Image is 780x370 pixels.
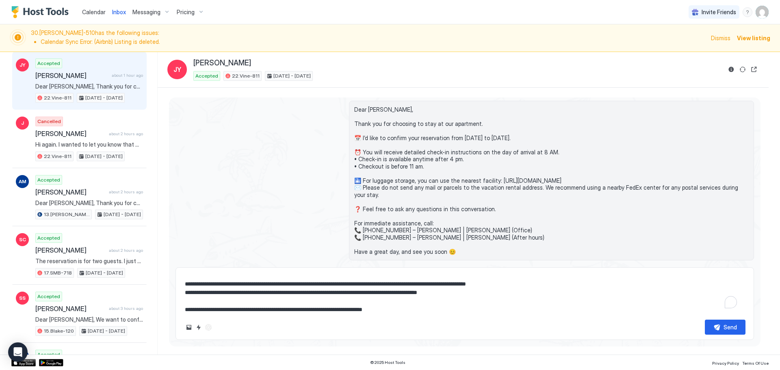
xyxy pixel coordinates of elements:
[41,38,706,45] li: Calendar Sync Error: (Airbnb) Listing is deleted.
[112,8,126,16] a: Inbox
[88,327,125,335] span: [DATE] - [DATE]
[370,360,405,365] span: © 2025 Host Tools
[39,359,63,366] a: Google Play Store
[705,320,745,335] button: Send
[19,294,26,302] span: SS
[35,130,106,138] span: [PERSON_NAME]
[112,9,126,15] span: Inbox
[37,351,60,358] span: Accepted
[702,9,736,16] span: Invite Friends
[756,6,769,19] div: User profile
[184,322,194,332] button: Upload image
[112,73,143,78] span: about 1 hour ago
[742,358,769,367] a: Terms Of Use
[35,199,143,207] span: Dear [PERSON_NAME], Thank you for choosing to stay at our apartment. 📅 I’d like to confirm your r...
[44,153,71,160] span: 22.Vine-811
[35,188,106,196] span: [PERSON_NAME]
[193,58,251,68] span: [PERSON_NAME]
[35,257,143,265] span: The reservation is for two guests. I just updated it.
[44,94,71,102] span: 22.Vine-811
[11,359,36,366] a: App Store
[35,71,108,80] span: [PERSON_NAME]
[743,7,752,17] div: menu
[35,83,143,90] span: Dear [PERSON_NAME], Thank you for choosing to stay at our apartment. 📅 I’d like to confirm your r...
[35,246,106,254] span: [PERSON_NAME]
[37,293,60,300] span: Accepted
[37,234,60,242] span: Accepted
[177,9,195,16] span: Pricing
[19,61,26,69] span: JY
[109,131,143,136] span: about 2 hours ago
[35,305,106,313] span: [PERSON_NAME]
[37,60,60,67] span: Accepted
[712,358,739,367] a: Privacy Policy
[738,65,747,74] button: Sync reservation
[37,176,60,184] span: Accepted
[31,29,706,47] span: 30.[PERSON_NAME]-510 has the following issues:
[85,153,123,160] span: [DATE] - [DATE]
[194,322,204,332] button: Quick reply
[37,118,61,125] span: Cancelled
[35,316,143,323] span: Dear [PERSON_NAME], We want to confirm that you’ve read the pre-booking message about the propert...
[109,248,143,253] span: about 2 hours ago
[173,65,181,74] span: JY
[737,34,770,42] div: View listing
[82,9,106,15] span: Calendar
[44,327,74,335] span: 15.Blake-120
[726,65,736,74] button: Reservation information
[109,189,143,195] span: about 2 hours ago
[724,323,737,331] div: Send
[8,342,28,362] div: Open Intercom Messenger
[273,72,311,80] span: [DATE] - [DATE]
[354,106,749,255] span: Dear [PERSON_NAME], Thank you for choosing to stay at our apartment. 📅 I’d like to confirm your r...
[44,211,90,218] span: 13.[PERSON_NAME]-422
[44,269,72,277] span: 17.SMB-718
[184,273,745,313] textarea: To enrich screen reader interactions, please activate Accessibility in Grammarly extension settings
[742,361,769,366] span: Terms Of Use
[86,269,123,277] span: [DATE] - [DATE]
[109,306,143,311] span: about 3 hours ago
[749,65,759,74] button: Open reservation
[21,119,24,127] span: J
[11,6,72,18] a: Host Tools Logo
[82,8,106,16] a: Calendar
[19,178,26,185] span: AM
[132,9,160,16] span: Messaging
[711,34,730,42] div: Dismiss
[19,236,26,243] span: SC
[35,141,143,148] span: Hi again. I wanted to let you know that we accidentally selected the wrong dates for our booking....
[85,94,123,102] span: [DATE] - [DATE]
[104,211,141,218] span: [DATE] - [DATE]
[195,72,218,80] span: Accepted
[712,361,739,366] span: Privacy Policy
[232,72,260,80] span: 22.Vine-811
